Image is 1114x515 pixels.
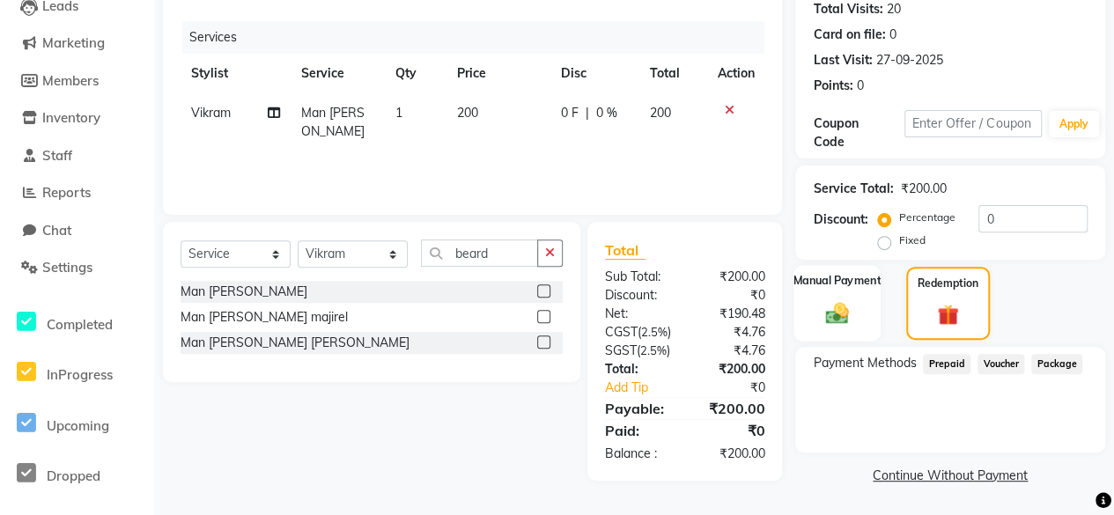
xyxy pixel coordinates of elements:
[4,221,150,241] a: Chat
[818,299,856,327] img: _cash.svg
[639,54,706,93] th: Total
[813,180,893,198] div: Service Total:
[384,54,446,93] th: Qty
[685,323,778,342] div: ₹4.76
[181,54,291,93] th: Stylist
[592,379,700,397] a: Add Tip
[42,34,105,51] span: Marketing
[931,302,965,327] img: _gift.svg
[596,104,617,122] span: 0 %
[592,268,685,286] div: Sub Total:
[641,325,668,339] span: 2.5%
[813,354,916,372] span: Payment Methods
[42,109,100,126] span: Inventory
[640,343,667,357] span: 2.5%
[592,305,685,323] div: Net:
[42,259,92,276] span: Settings
[700,379,778,397] div: ₹0
[813,114,904,151] div: Coupon Code
[650,105,671,121] span: 200
[561,104,579,122] span: 0 F
[813,210,867,229] div: Discount:
[181,308,348,327] div: Man [PERSON_NAME] majirel
[799,467,1102,485] a: Continue Without Payment
[898,232,925,248] label: Fixed
[685,268,778,286] div: ₹200.00
[813,51,872,70] div: Last Visit:
[4,258,150,278] a: Settings
[4,71,150,92] a: Members
[181,334,409,352] div: Man [PERSON_NAME] [PERSON_NAME]
[592,445,685,463] div: Balance :
[4,108,150,129] a: Inventory
[47,417,109,434] span: Upcoming
[42,147,72,164] span: Staff
[685,445,778,463] div: ₹200.00
[191,105,231,121] span: Vikram
[47,467,100,484] span: Dropped
[301,105,365,139] span: Man [PERSON_NAME]
[685,305,778,323] div: ₹190.48
[592,342,685,360] div: ( )
[605,342,637,358] span: SGST
[685,286,778,305] div: ₹0
[793,272,882,289] label: Manual Payment
[685,398,778,419] div: ₹200.00
[182,21,778,54] div: Services
[856,77,863,95] div: 0
[42,184,91,201] span: Reports
[42,222,71,239] span: Chat
[898,210,955,225] label: Percentage
[685,342,778,360] div: ₹4.76
[1049,111,1099,137] button: Apply
[592,420,685,441] div: Paid:
[900,180,946,198] div: ₹200.00
[685,360,778,379] div: ₹200.00
[875,51,942,70] div: 27-09-2025
[446,54,550,93] th: Price
[813,77,852,95] div: Points:
[550,54,639,93] th: Disc
[605,241,646,260] span: Total
[978,354,1024,374] span: Voucher
[605,324,638,340] span: CGST
[592,360,685,379] div: Total:
[42,72,99,89] span: Members
[291,54,384,93] th: Service
[4,33,150,54] a: Marketing
[586,104,589,122] span: |
[395,105,402,121] span: 1
[918,276,978,291] label: Redemption
[4,183,150,203] a: Reports
[889,26,896,44] div: 0
[813,26,885,44] div: Card on file:
[685,420,778,441] div: ₹0
[592,398,685,419] div: Payable:
[181,283,307,301] div: Man [PERSON_NAME]
[457,105,478,121] span: 200
[706,54,764,93] th: Action
[1031,354,1082,374] span: Package
[4,146,150,166] a: Staff
[421,239,538,267] input: Search or Scan
[47,366,113,383] span: InProgress
[47,316,113,333] span: Completed
[904,110,1042,137] input: Enter Offer / Coupon Code
[592,286,685,305] div: Discount:
[592,323,685,342] div: ( )
[923,354,970,374] span: Prepaid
